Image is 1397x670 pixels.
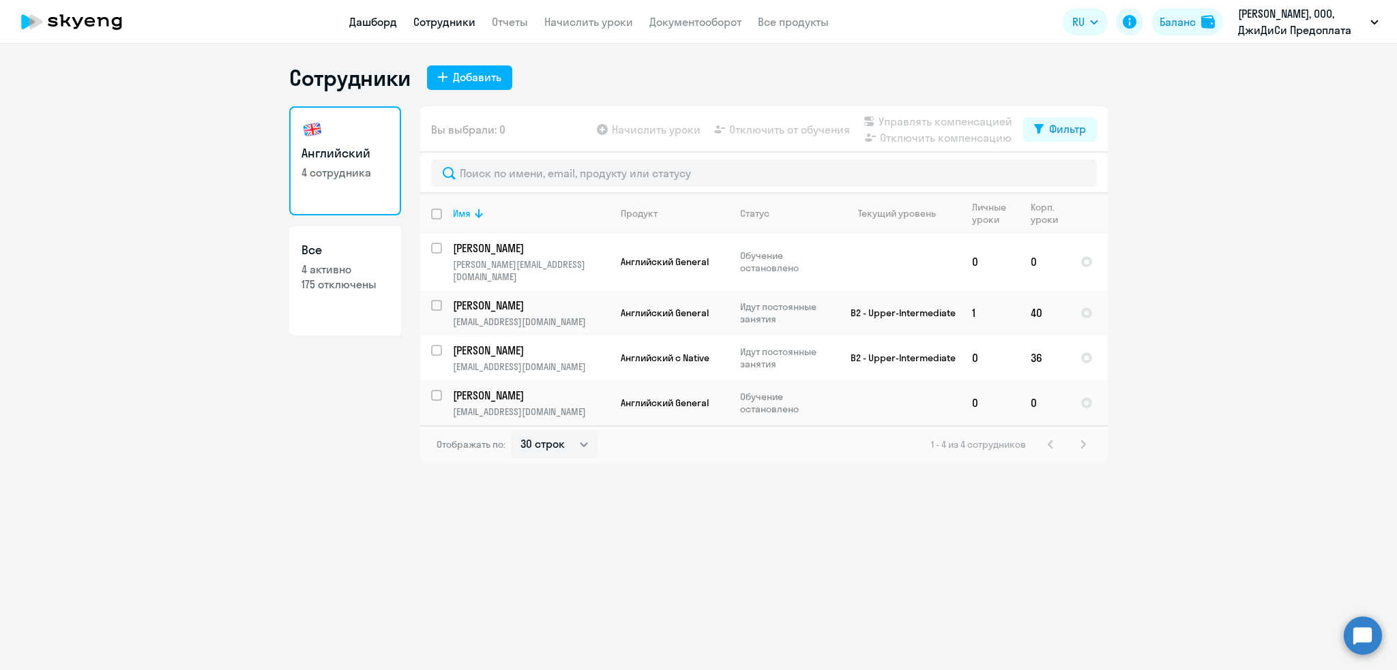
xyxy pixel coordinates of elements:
button: [PERSON_NAME], ООО, ДжиДиСи Предоплата [1231,5,1385,38]
td: 0 [961,233,1020,290]
button: Балансbalance [1151,8,1223,35]
p: [EMAIL_ADDRESS][DOMAIN_NAME] [453,406,609,418]
div: Баланс [1160,14,1196,30]
div: Продукт [621,207,729,219]
div: Личные уроки [972,201,1010,226]
p: [PERSON_NAME] [453,343,607,358]
p: [PERSON_NAME][EMAIL_ADDRESS][DOMAIN_NAME] [453,258,609,283]
p: Идут постоянные занятия [740,346,834,370]
span: Отображать по: [437,438,505,451]
p: Обучение остановлено [740,391,834,415]
button: RU [1063,8,1108,35]
td: 1 [961,290,1020,335]
td: 0 [961,380,1020,425]
a: Сотрудники [413,15,475,29]
div: Текущий уровень [845,207,960,219]
td: 40 [1020,290,1070,335]
td: 36 [1020,335,1070,380]
p: [EMAIL_ADDRESS][DOMAIN_NAME] [453,361,609,373]
span: Английский с Native [621,352,709,364]
span: Английский General [621,256,709,268]
p: 4 сотрудника [302,165,389,180]
p: [PERSON_NAME] [453,298,607,313]
td: 0 [1020,233,1070,290]
span: Английский General [621,397,709,409]
div: Личные уроки [972,201,1019,226]
span: Английский General [621,307,709,319]
a: [PERSON_NAME] [453,388,609,403]
div: Добавить [453,69,501,85]
a: [PERSON_NAME] [453,298,609,313]
span: Вы выбрали: 0 [431,121,505,138]
div: Имя [453,207,609,219]
td: 0 [961,335,1020,380]
button: Добавить [427,65,512,90]
div: Корп. уроки [1031,201,1060,226]
h3: Все [302,241,389,259]
a: [PERSON_NAME] [453,343,609,358]
p: [EMAIL_ADDRESS][DOMAIN_NAME] [453,316,609,328]
div: Статус [740,207,769,219]
td: B2 - Upper-Intermediate [834,335,961,380]
a: Отчеты [492,15,528,29]
input: Поиск по имени, email, продукту или статусу [431,159,1097,187]
a: Дашборд [349,15,397,29]
a: [PERSON_NAME] [453,241,609,256]
p: [PERSON_NAME] [453,241,607,256]
h1: Сотрудники [289,64,411,91]
a: Все4 активно175 отключены [289,226,401,335]
img: balance [1201,15,1215,29]
a: Начислить уроки [544,15,633,29]
span: RU [1072,14,1085,30]
td: 0 [1020,380,1070,425]
button: Фильтр [1023,117,1097,142]
div: Корп. уроки [1031,201,1069,226]
p: Обучение остановлено [740,249,834,274]
div: Фильтр [1049,121,1086,137]
div: Текущий уровень [858,207,936,219]
div: Имя [453,207,471,219]
a: Все продукты [758,15,829,29]
p: [PERSON_NAME], ООО, ДжиДиСи Предоплата [1238,5,1365,38]
a: Документооборот [649,15,741,29]
p: Идут постоянные занятия [740,301,834,325]
a: Английский4 сотрудника [289,106,401,215]
p: 175 отключены [302,277,389,292]
div: Статус [740,207,834,219]
div: Продукт [621,207,658,219]
td: B2 - Upper-Intermediate [834,290,961,335]
p: [PERSON_NAME] [453,388,607,403]
h3: Английский [302,144,389,162]
img: english [302,119,323,140]
p: 4 активно [302,262,389,277]
span: 1 - 4 из 4 сотрудников [931,438,1026,451]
